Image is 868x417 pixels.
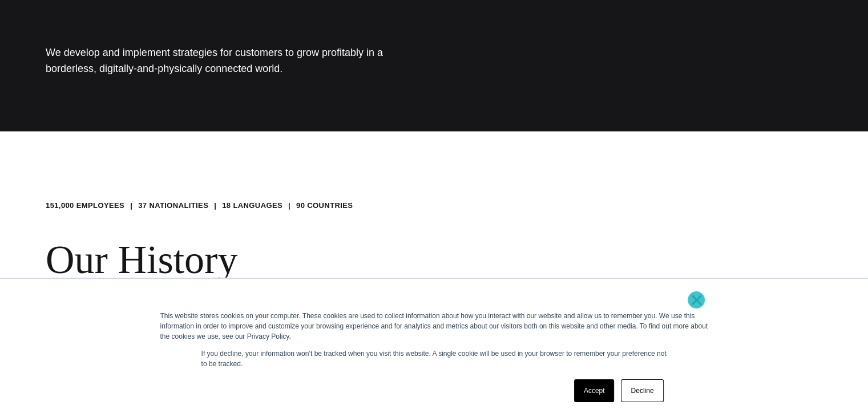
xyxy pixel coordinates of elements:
div: This website stores cookies on your computer. These cookies are used to collect information about... [160,311,708,342]
p: If you decline, your information won’t be tracked when you visit this website. A single cookie wi... [201,348,667,369]
a: Accept [574,379,615,402]
h2: Our History [46,236,822,283]
li: 151,000 EMPLOYEES [46,200,124,211]
a: × [690,295,704,305]
a: Decline [621,379,663,402]
h1: We develop and implement strategies for customers to grow profitably in a borderless, digitally-a... [46,45,388,77]
li: 18 LANGUAGES [222,200,282,211]
li: 37 NATIONALITIES [138,200,208,211]
li: 90 COUNTRIES [296,200,353,211]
